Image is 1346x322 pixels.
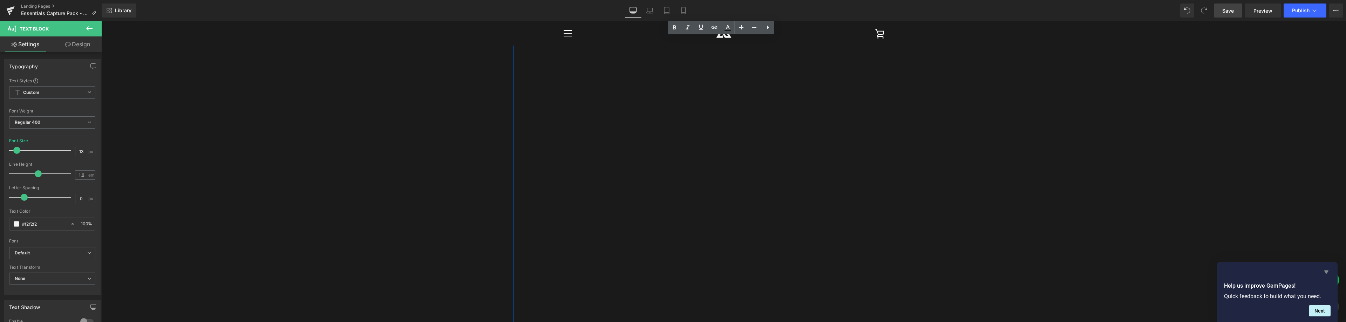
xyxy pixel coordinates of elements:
button: Undo [1180,4,1194,18]
button: Publish [1284,4,1326,18]
h2: Help us improve GemPages! [1224,282,1331,290]
b: Regular 400 [15,119,41,125]
img: ML Sound Lab [614,4,631,21]
span: px [88,196,94,201]
div: Font Weight [9,109,95,114]
div: Text Shadow [9,300,40,310]
div: Text Color [9,209,95,214]
p: Quick feedback to build what you need. [1224,293,1331,300]
b: None [15,276,26,281]
span: Essentials Capture Pack - ML Sound Lab [21,11,88,16]
button: Hide survey [1322,268,1331,276]
a: New Library [102,4,136,18]
div: Typography [9,60,38,69]
div: Font [9,239,95,244]
button: Redo [1197,4,1211,18]
a: Design [52,36,103,52]
span: em [88,173,94,177]
button: More [1329,4,1343,18]
div: Help us improve GemPages! [1224,268,1331,316]
i: Default [15,250,30,256]
a: Tablet [658,4,675,18]
div: Text Transform [9,265,95,270]
span: Preview [1253,7,1272,14]
a: Landing Pages [21,4,102,9]
a: Mobile [675,4,692,18]
a: Desktop [625,4,641,18]
span: Library [115,7,131,14]
button: Next question [1309,305,1331,316]
div: Font Size [9,138,28,143]
div: Letter Spacing [9,185,95,190]
span: Save [1222,7,1234,14]
div: Line Height [9,162,95,167]
div: Text Styles [9,78,95,83]
input: Color [22,220,67,228]
span: px [88,149,94,154]
span: Publish [1292,8,1310,13]
a: Laptop [641,4,658,18]
span: Text Block [20,26,49,32]
a: Preview [1245,4,1281,18]
div: % [78,218,95,230]
b: Custom [23,90,39,96]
